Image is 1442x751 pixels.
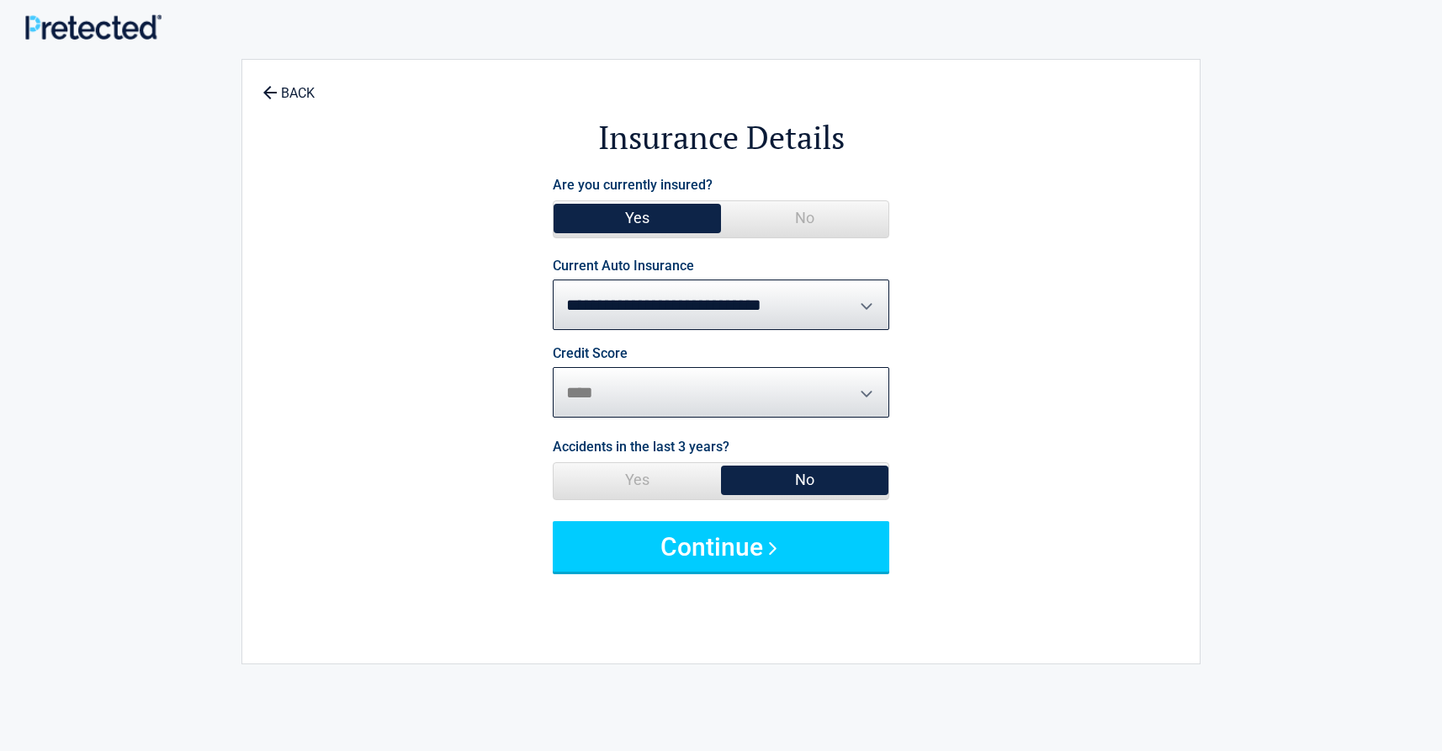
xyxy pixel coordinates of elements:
[553,173,713,196] label: Are you currently insured?
[553,259,694,273] label: Current Auto Insurance
[721,201,888,235] span: No
[25,14,162,39] img: Main Logo
[721,463,888,497] span: No
[553,521,889,572] button: Continue
[553,435,729,458] label: Accidents in the last 3 years?
[553,347,628,360] label: Credit Score
[554,201,721,235] span: Yes
[335,116,1107,159] h2: Insurance Details
[259,71,318,100] a: BACK
[554,463,721,497] span: Yes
